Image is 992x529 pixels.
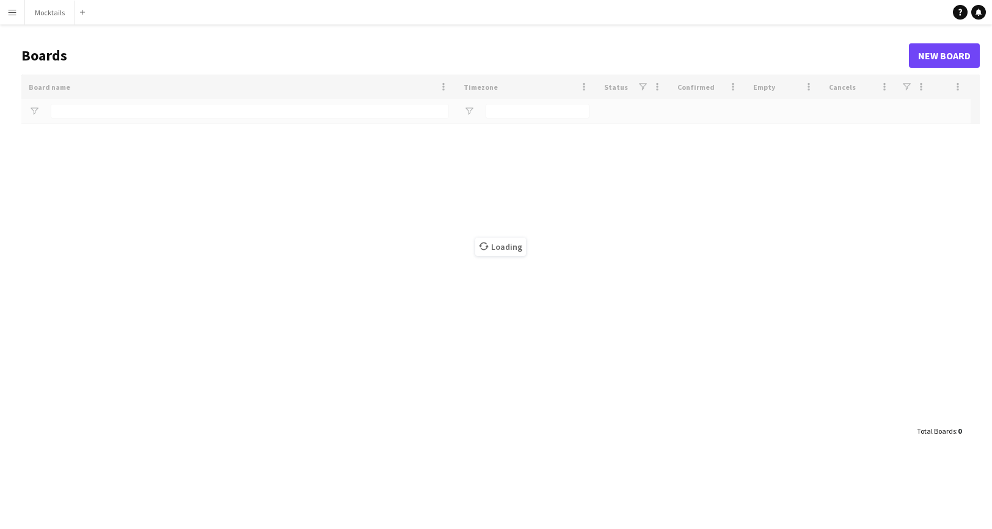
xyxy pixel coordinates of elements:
[917,426,956,436] span: Total Boards
[21,46,909,65] h1: Boards
[909,43,980,68] a: New Board
[917,419,961,443] div: :
[475,238,526,256] span: Loading
[958,426,961,436] span: 0
[25,1,75,24] button: Mocktails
